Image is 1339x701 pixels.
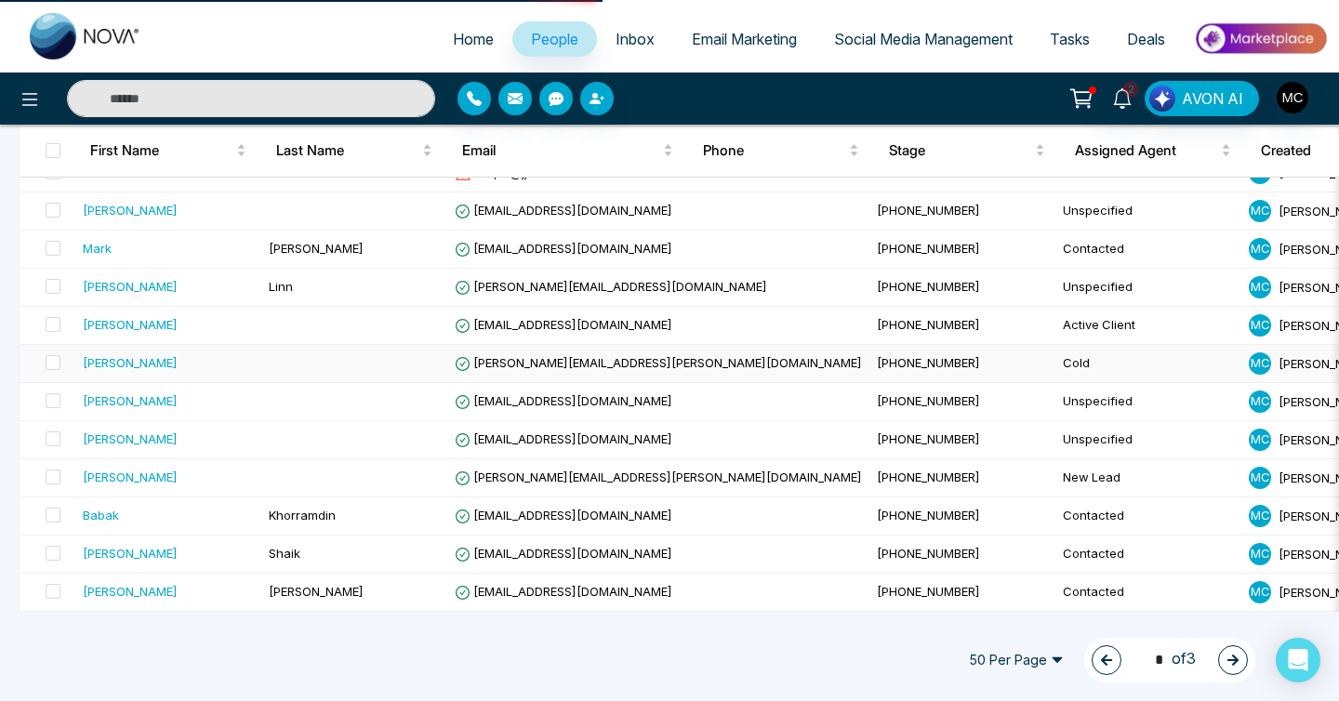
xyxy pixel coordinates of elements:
[455,355,862,370] span: [PERSON_NAME][EMAIL_ADDRESS][PERSON_NAME][DOMAIN_NAME]
[1145,81,1259,116] button: AVON AI
[877,431,980,446] span: [PHONE_NUMBER]
[90,139,232,162] span: First Name
[455,546,672,561] span: [EMAIL_ADDRESS][DOMAIN_NAME]
[616,30,655,48] span: Inbox
[1249,352,1271,375] span: M C
[956,645,1077,675] span: 50 Per Page
[269,279,293,294] span: Linn
[1149,86,1175,112] img: Lead Flow
[261,125,447,177] th: Last Name
[877,317,980,332] span: [PHONE_NUMBER]
[1055,192,1241,231] td: Unspecified
[455,431,672,446] span: [EMAIL_ADDRESS][DOMAIN_NAME]
[1122,81,1139,98] span: 2
[1060,125,1246,177] th: Assigned Agent
[889,139,1031,162] span: Stage
[455,584,672,599] span: [EMAIL_ADDRESS][DOMAIN_NAME]
[1055,612,1241,650] td: Contacted
[1249,581,1271,603] span: M C
[1249,314,1271,337] span: M C
[83,201,178,219] div: [PERSON_NAME]
[269,508,336,522] span: Khorramdin
[455,393,672,408] span: [EMAIL_ADDRESS][DOMAIN_NAME]
[1055,345,1241,383] td: Cold
[692,30,797,48] span: Email Marketing
[83,239,112,258] div: Mark
[1075,139,1217,162] span: Assigned Agent
[597,21,673,57] a: Inbox
[455,317,672,332] span: [EMAIL_ADDRESS][DOMAIN_NAME]
[1249,505,1271,527] span: M C
[1249,467,1271,489] span: M C
[531,30,578,48] span: People
[1108,21,1184,57] a: Deals
[877,470,980,484] span: [PHONE_NUMBER]
[1031,21,1108,57] a: Tasks
[462,139,659,162] span: Email
[1249,200,1271,222] span: M C
[1055,269,1241,307] td: Unspecified
[1055,497,1241,536] td: Contacted
[83,277,178,296] div: [PERSON_NAME]
[1055,574,1241,612] td: Contacted
[1055,536,1241,574] td: Contacted
[1055,307,1241,345] td: Active Client
[455,241,672,256] span: [EMAIL_ADDRESS][DOMAIN_NAME]
[455,279,767,294] span: [PERSON_NAME][EMAIL_ADDRESS][DOMAIN_NAME]
[1249,238,1271,260] span: M C
[269,546,300,561] span: Shaik
[1277,82,1308,113] img: User Avatar
[276,139,418,162] span: Last Name
[447,125,688,177] th: Email
[1055,421,1241,459] td: Unspecified
[877,546,980,561] span: [PHONE_NUMBER]
[83,468,178,486] div: [PERSON_NAME]
[877,393,980,408] span: [PHONE_NUMBER]
[1144,647,1196,672] span: of 3
[877,279,980,294] span: [PHONE_NUMBER]
[815,21,1031,57] a: Social Media Management
[269,584,364,599] span: [PERSON_NAME]
[1249,429,1271,451] span: M C
[1249,543,1271,565] span: M C
[75,125,261,177] th: First Name
[1127,30,1165,48] span: Deals
[1050,30,1090,48] span: Tasks
[83,430,178,448] div: [PERSON_NAME]
[1100,81,1145,113] a: 2
[30,13,141,60] img: Nova CRM Logo
[83,544,178,562] div: [PERSON_NAME]
[455,165,544,179] span: hdqwi@jj.vd
[455,508,672,522] span: [EMAIL_ADDRESS][DOMAIN_NAME]
[83,315,178,334] div: [PERSON_NAME]
[83,353,178,372] div: [PERSON_NAME]
[1055,231,1241,269] td: Contacted
[455,203,672,218] span: [EMAIL_ADDRESS][DOMAIN_NAME]
[1055,383,1241,421] td: Unspecified
[1249,276,1271,298] span: M C
[1182,87,1243,110] span: AVON AI
[877,584,980,599] span: [PHONE_NUMBER]
[703,139,845,162] span: Phone
[1249,390,1271,413] span: M C
[874,125,1060,177] th: Stage
[834,30,1013,48] span: Social Media Management
[83,582,178,601] div: [PERSON_NAME]
[877,203,980,218] span: [PHONE_NUMBER]
[688,125,874,177] th: Phone
[1276,638,1320,682] div: Open Intercom Messenger
[673,21,815,57] a: Email Marketing
[269,241,364,256] span: [PERSON_NAME]
[83,506,119,524] div: Babak
[512,21,597,57] a: People
[83,391,178,410] div: [PERSON_NAME]
[453,30,494,48] span: Home
[877,241,980,256] span: [PHONE_NUMBER]
[877,355,980,370] span: [PHONE_NUMBER]
[877,508,980,522] span: [PHONE_NUMBER]
[1055,459,1241,497] td: New Lead
[1193,18,1328,60] img: Market-place.gif
[455,470,862,484] span: [PERSON_NAME][EMAIL_ADDRESS][PERSON_NAME][DOMAIN_NAME]
[434,21,512,57] a: Home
